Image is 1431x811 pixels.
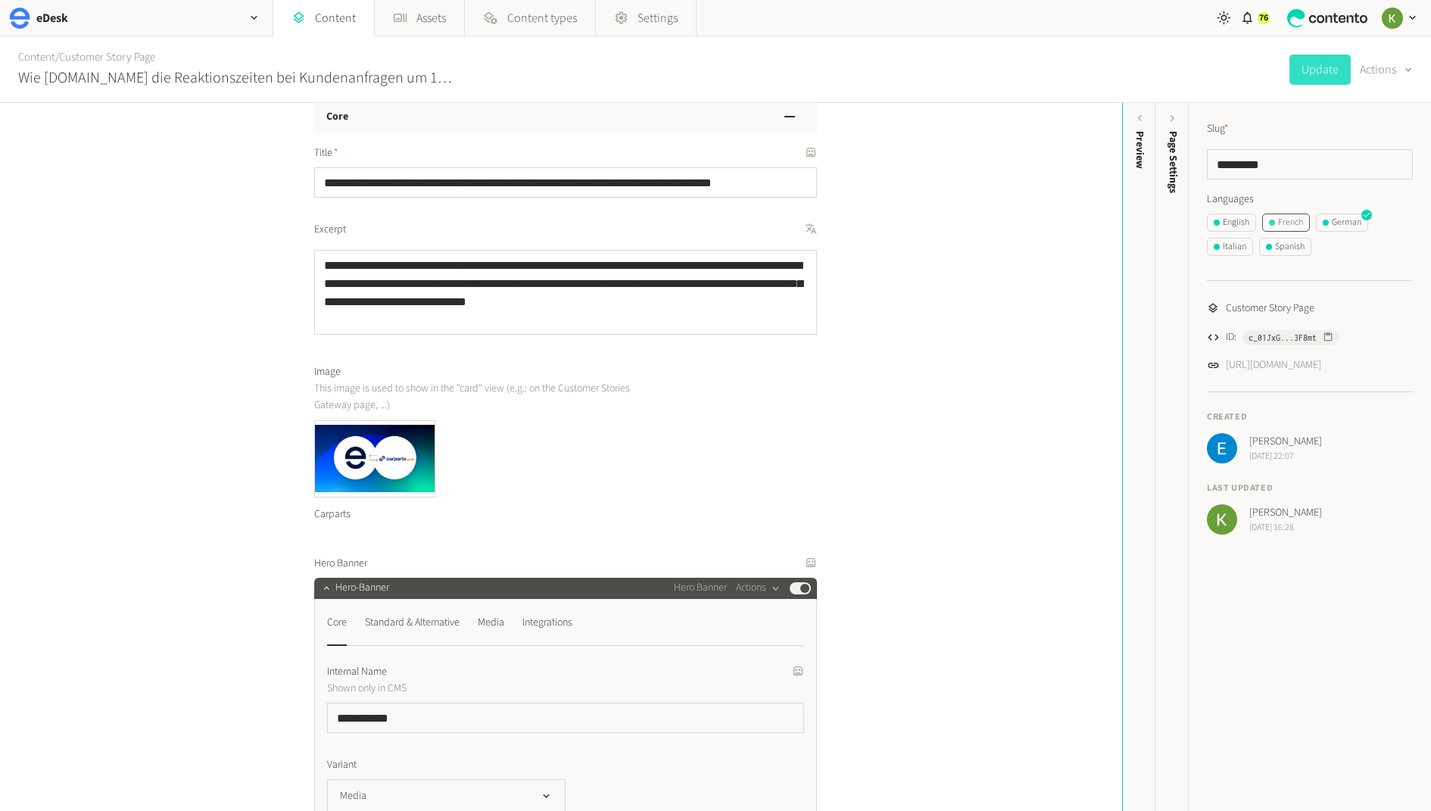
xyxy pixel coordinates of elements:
[1226,357,1321,373] a: [URL][DOMAIN_NAME]
[36,9,68,27] h2: eDesk
[1266,240,1305,254] div: Spanish
[59,49,155,65] a: Customer Story Page
[507,9,577,27] span: Content types
[1242,330,1339,345] button: c_01JxG...3F8mt
[314,498,435,532] div: Carparts
[327,680,672,697] p: Shown only in CMS
[314,364,341,380] span: Image
[1226,329,1236,345] span: ID:
[1316,214,1368,232] button: German
[314,222,346,238] span: Excerpt
[1132,131,1148,169] div: Preview
[1214,240,1246,254] div: Italian
[736,579,781,597] button: Actions
[18,67,454,89] h2: Wie [DOMAIN_NAME] die Reaktionszeiten bei Kundenanfragen um 10,3 % mit eDesk verkürzte
[1207,410,1413,424] h4: Created
[1289,55,1351,85] button: Update
[326,109,348,125] h3: Core
[365,611,460,635] div: Standard & Alternative
[674,580,727,596] span: Hero Banner
[1323,216,1361,229] div: German
[1207,121,1229,137] label: Slug
[335,580,389,596] span: Hero-Banner
[327,611,347,635] div: Core
[1207,504,1237,535] img: Keelin Terry
[1207,433,1237,463] img: Emmanuel Retzepter
[1360,55,1413,85] button: Actions
[1207,214,1256,232] button: English
[1249,434,1322,450] span: [PERSON_NAME]
[315,421,435,497] img: Carparts
[327,757,357,773] span: Variant
[9,8,30,29] img: eDesk
[1259,238,1311,256] button: Spanish
[1269,216,1303,229] div: French
[478,611,504,635] div: Media
[1249,450,1322,463] span: [DATE] 22:07
[314,380,659,414] p: This image is used to show in the "card" view (e.g.: on the Customer Stories Gateway page, ...)
[1259,11,1268,25] span: 76
[1207,192,1413,207] label: Languages
[1214,216,1249,229] div: English
[1382,8,1403,29] img: Keelin Terry
[18,49,55,65] a: Content
[1262,214,1310,232] button: French
[1207,482,1413,495] h4: Last updated
[55,49,59,65] span: /
[1249,521,1322,535] span: [DATE] 16:28
[327,664,387,680] span: Internal Name
[1226,301,1314,317] span: Customer Story Page
[1207,238,1253,256] button: Italian
[314,145,338,161] span: Title
[522,611,572,635] div: Integrations
[638,9,678,27] span: Settings
[1249,505,1322,521] span: [PERSON_NAME]
[314,556,367,572] span: Hero Banner
[1165,131,1181,193] span: Page Settings
[1249,331,1317,345] span: c_01JxG...3F8mt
